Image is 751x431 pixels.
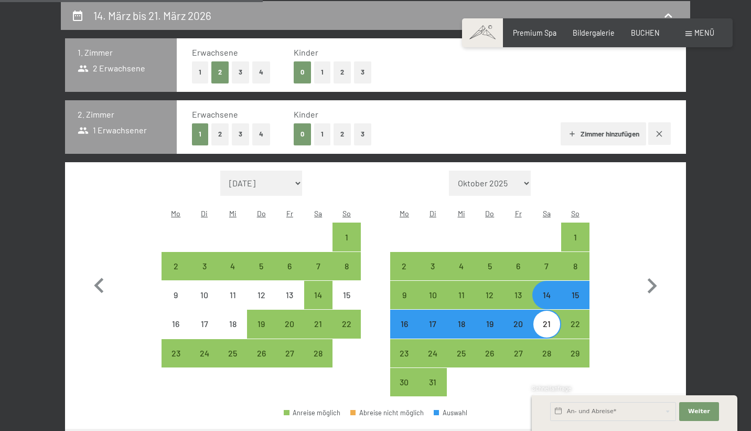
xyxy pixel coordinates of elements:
div: Anreise möglich [504,310,532,338]
div: Fri Feb 13 2026 [275,281,304,309]
div: Anreise möglich [532,339,561,367]
div: Anreise möglich [332,252,361,280]
div: 28 [305,349,331,375]
div: 14 [533,291,560,317]
div: Anreise nicht möglich [190,281,218,309]
div: Tue Mar 10 2026 [419,281,447,309]
div: Anreise möglich [504,339,532,367]
div: Fri Feb 27 2026 [275,339,304,367]
abbr: Freitag [515,209,522,218]
div: 16 [163,320,189,346]
div: 9 [391,291,417,317]
button: 3 [354,123,371,145]
div: 26 [248,349,274,375]
span: Kinder [294,47,318,57]
div: Anreise möglich [532,281,561,309]
div: Fri Mar 06 2026 [504,252,532,280]
abbr: Dienstag [430,209,436,218]
div: Sun Mar 29 2026 [561,339,589,367]
button: 2 [211,123,229,145]
div: Anreise möglich [447,281,475,309]
abbr: Mittwoch [458,209,465,218]
button: Zimmer entfernen [648,122,671,145]
div: Mon Mar 16 2026 [390,310,419,338]
button: 2 [334,61,351,83]
button: Weiter [679,402,719,421]
div: Sat Feb 28 2026 [304,339,332,367]
abbr: Freitag [286,209,293,218]
div: 12 [248,291,274,317]
div: Anreise möglich [447,252,475,280]
div: 15 [334,291,360,317]
div: Anreise möglich [419,310,447,338]
button: 0 [294,123,311,145]
div: Anreise möglich [304,339,332,367]
button: Vorheriger Monat [84,171,114,397]
div: 12 [477,291,503,317]
div: Anreise möglich [476,281,504,309]
abbr: Samstag [314,209,322,218]
span: BUCHEN [631,28,660,37]
div: Wed Feb 04 2026 [219,252,247,280]
div: 7 [533,262,560,288]
div: Anreise möglich [390,310,419,338]
div: Anreise möglich [190,339,218,367]
div: Abreise nicht möglich [350,409,424,416]
div: 18 [448,320,474,346]
div: Sun Feb 08 2026 [332,252,361,280]
div: 8 [562,262,588,288]
div: Sun Feb 01 2026 [332,223,361,251]
abbr: Donnerstag [257,209,266,218]
div: Wed Mar 18 2026 [447,310,475,338]
div: Sat Feb 14 2026 [304,281,332,309]
div: 6 [505,262,531,288]
div: Tue Mar 31 2026 [419,368,447,396]
div: Tue Feb 24 2026 [190,339,218,367]
div: Anreise möglich [162,339,190,367]
div: Anreise möglich [476,339,504,367]
abbr: Montag [171,209,180,218]
span: 2 Erwachsene [78,62,145,74]
abbr: Dienstag [201,209,208,218]
button: Nächster Monat [637,171,667,397]
div: Mon Feb 16 2026 [162,310,190,338]
div: Tue Mar 24 2026 [419,339,447,367]
div: 22 [334,320,360,346]
h3: 1. Zimmer [78,47,164,58]
div: 11 [448,291,474,317]
div: 3 [420,262,446,288]
div: Sat Mar 28 2026 [532,339,561,367]
div: Thu Feb 19 2026 [247,310,275,338]
div: Anreise möglich [419,281,447,309]
div: 19 [477,320,503,346]
div: Wed Feb 18 2026 [219,310,247,338]
div: Wed Feb 11 2026 [219,281,247,309]
div: Anreise möglich [390,368,419,396]
a: Bildergalerie [573,28,615,37]
abbr: Montag [400,209,409,218]
button: 1 [192,61,208,83]
div: 29 [562,349,588,375]
div: Anreise möglich [332,223,361,251]
div: Wed Mar 25 2026 [447,339,475,367]
div: 23 [163,349,189,375]
div: 2 [391,262,417,288]
div: 3 [191,262,217,288]
abbr: Donnerstag [485,209,494,218]
div: 5 [248,262,274,288]
div: Sun Mar 22 2026 [561,310,589,338]
div: Fri Mar 27 2026 [504,339,532,367]
div: Thu Mar 26 2026 [476,339,504,367]
div: Anreise möglich [419,252,447,280]
div: Sun Feb 22 2026 [332,310,361,338]
div: Anreise möglich [532,310,561,338]
div: Anreise möglich [561,223,589,251]
div: Anreise möglich [390,281,419,309]
div: Wed Mar 04 2026 [447,252,475,280]
div: 15 [562,291,588,317]
div: 5 [477,262,503,288]
div: 17 [420,320,446,346]
div: Anreise möglich [304,310,332,338]
div: Thu Mar 12 2026 [476,281,504,309]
